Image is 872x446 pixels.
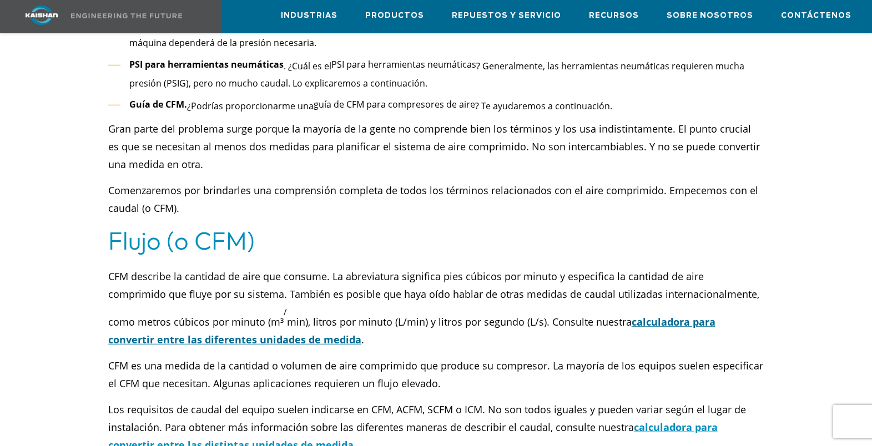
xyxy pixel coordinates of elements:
[365,12,424,19] font: Productos
[331,58,476,70] font: PSI para herramientas neumáticas
[129,98,187,110] font: Guía de CFM.
[284,60,331,72] font: . ¿Cuál es el
[71,13,182,18] img: Ingeniería del futuro
[287,315,632,328] font: min), litros por minuto (L/min) y litros por segundo (L/s). Consulte nuestra
[314,98,475,110] font: guía de CFM para compresores de aire
[667,1,753,31] a: Sobre nosotros
[281,12,337,19] font: Industrias
[361,333,364,346] font: .
[475,100,612,112] font: ? Te ayudaremos a continuación.
[108,122,760,171] font: Gran parte del problema surge porque la mayoría de la gente no comprende bien los términos y los ...
[187,100,314,112] font: ¿Podrías proporcionarme una
[108,403,746,434] font: Los requisitos de caudal del equipo suelen indicarse en CFM, ACFM, SCFM o ICM. No son todos igual...
[781,1,851,31] a: Contáctenos
[108,184,758,215] font: Comenzaremos por brindarles una comprensión completa de todos los términos relacionados con el ai...
[452,12,561,19] font: Repuestos y servicio
[452,1,561,31] a: Repuestos y servicio
[365,1,424,31] a: Productos
[284,306,287,317] font: /
[667,12,753,19] font: Sobre nosotros
[108,315,715,346] a: calculadora para convertir entre las diferentes unidades de medida
[589,12,639,19] font: Recursos
[781,12,851,19] font: Contáctenos
[281,1,337,31] a: Industrias
[129,58,284,70] font: PSI para herramientas neumáticas
[108,270,759,328] font: CFM describe la cantidad de aire que consume. La abreviatura significa pies cúbicos por minuto y ...
[589,1,639,31] a: Recursos
[108,359,763,390] font: CFM es una medida de la cantidad o volumen de aire comprimido que produce su compresor. La mayorí...
[108,225,255,256] font: Flujo (o CFM)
